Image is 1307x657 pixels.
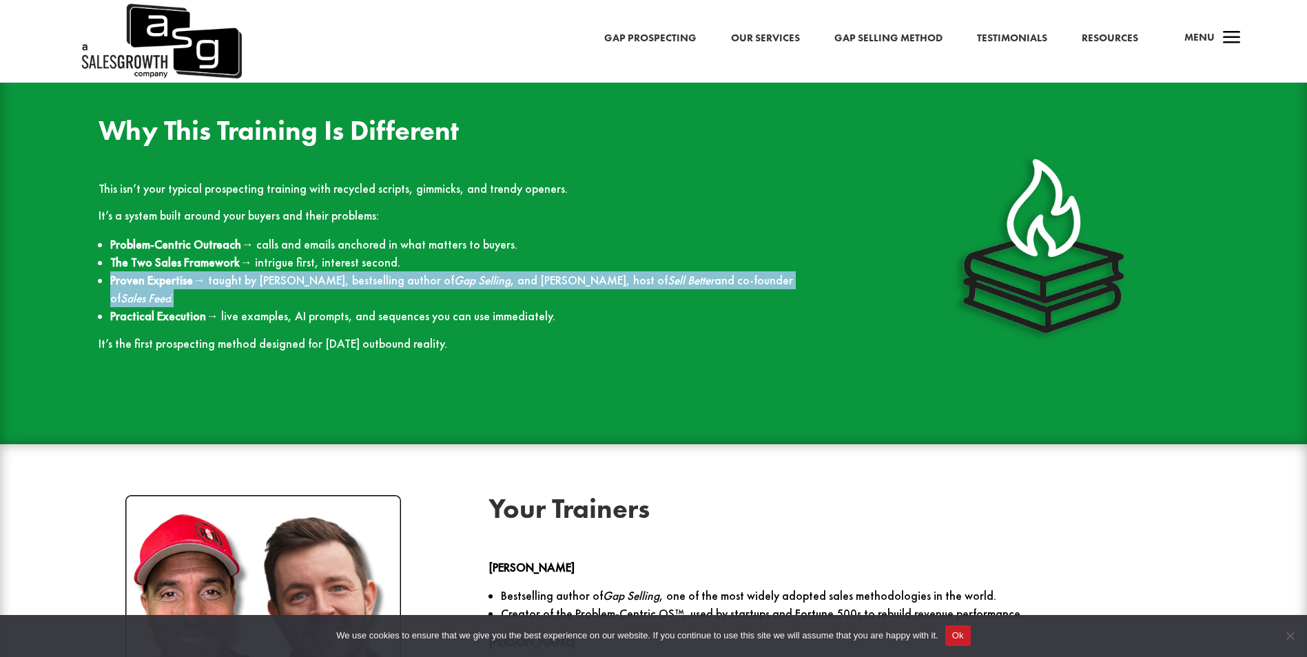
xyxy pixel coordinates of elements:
strong: Practical Execution [110,309,206,324]
li: → intrigue first, interest second. [110,253,818,271]
span: Menu [1184,30,1215,44]
p: It’s a system built around your buyers and their problems: [99,209,819,236]
p: Creator of the Problem-Centric OS™, used by startups and Fortune 500s to rebuild revenue performa... [501,605,1208,623]
a: Testimonials [977,30,1047,48]
p: Bestselling author of , one of the most widely adopted sales methodologies in the world. [501,587,1208,605]
li: → taught by [PERSON_NAME], bestselling author of , and [PERSON_NAME], host of and co-founder of . [110,271,818,307]
span: a [1218,25,1246,52]
h2: Why This Training Is Different [99,117,819,152]
strong: Proven Expertise [110,273,193,288]
strong: Problem-Centric Outreach [110,237,241,252]
em: Gap Selling [454,273,511,288]
strong: The Two Sales Framework [110,255,240,270]
em: Sales Feed [121,291,171,306]
li: → calls and emails anchored in what matters to buyers. [110,236,818,253]
a: Gap Selling Method [834,30,943,48]
h2: Your Trainers [488,495,1208,530]
em: Gap Selling [603,588,659,603]
span: We use cookies to ensure that we give you the best experience on our website. If you continue to ... [336,629,938,643]
p: It’s the first prospecting method designed for [DATE] outbound reality. [99,337,819,351]
button: Ok [945,625,971,646]
li: → live examples, AI prompts, and sequences you can use immediately. [110,307,818,325]
span: No [1283,629,1297,643]
a: Our Services [731,30,800,48]
a: Gap Prospecting [604,30,697,48]
p: This isn’t your typical prospecting training with recycled scripts, gimmicks, and trendy openers. [99,182,819,209]
img: Flame Shadow [906,117,1182,393]
strong: [PERSON_NAME] [488,560,575,575]
a: Resources [1082,30,1138,48]
em: Sell Better [668,273,714,288]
